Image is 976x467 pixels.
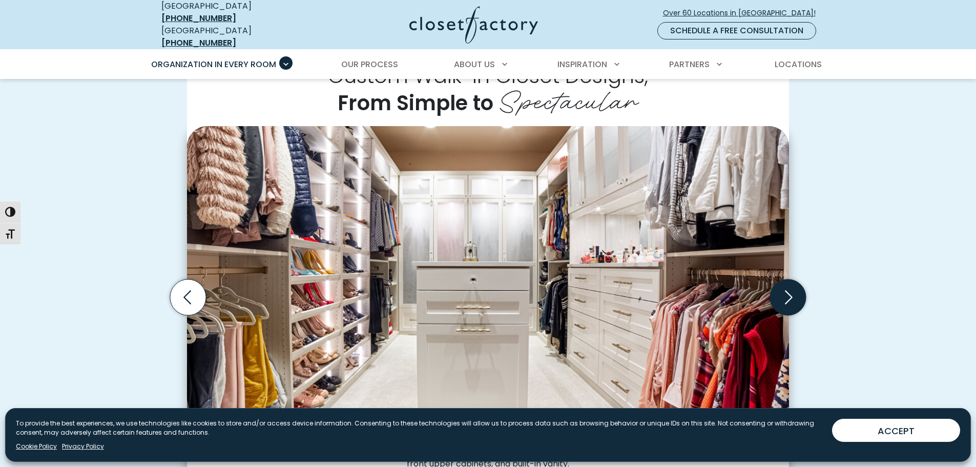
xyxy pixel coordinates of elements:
button: Previous slide [166,275,210,319]
span: From Simple to [338,89,493,117]
span: Spectacular [499,78,638,119]
span: Our Process [341,58,398,70]
div: [GEOGRAPHIC_DATA] [161,25,310,49]
img: Closet Factory Logo [409,6,538,44]
a: Schedule a Free Consultation [657,22,816,39]
span: Over 60 Locations in [GEOGRAPHIC_DATA]! [663,8,824,18]
a: Over 60 Locations in [GEOGRAPHIC_DATA]! [662,4,824,22]
button: Next slide [766,275,810,319]
nav: Primary Menu [144,50,833,79]
p: To provide the best experiences, we use technologies like cookies to store and/or access device i... [16,419,824,437]
span: Locations [775,58,822,70]
span: Organization in Every Room [151,58,276,70]
img: Custom walk-in closet with white built-in shelving, hanging rods, and LED rod lighting, featuring... [187,126,789,440]
a: [PHONE_NUMBER] [161,12,236,24]
a: Cookie Policy [16,442,57,451]
span: About Us [454,58,495,70]
a: [PHONE_NUMBER] [161,37,236,49]
button: ACCEPT [832,419,960,442]
a: Privacy Policy [62,442,104,451]
span: Partners [669,58,710,70]
span: Inspiration [557,58,607,70]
